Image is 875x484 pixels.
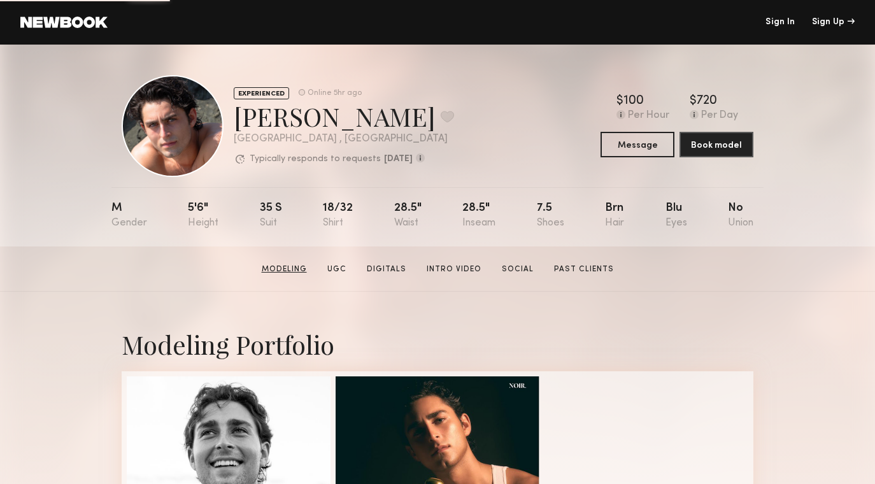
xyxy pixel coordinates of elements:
[308,89,362,97] div: Online 5hr ago
[422,264,487,275] a: Intro Video
[362,264,411,275] a: Digitals
[679,132,753,157] button: Book model
[628,110,669,122] div: Per Hour
[260,203,282,229] div: 35 s
[250,155,381,164] p: Typically responds to requests
[728,203,753,229] div: No
[701,110,738,122] div: Per Day
[234,99,454,133] div: [PERSON_NAME]
[234,134,454,145] div: [GEOGRAPHIC_DATA] , [GEOGRAPHIC_DATA]
[697,95,717,108] div: 720
[765,18,795,27] a: Sign In
[111,203,147,229] div: M
[665,203,687,229] div: Blu
[323,203,353,229] div: 18/32
[605,203,624,229] div: Brn
[257,264,312,275] a: Modeling
[616,95,623,108] div: $
[394,203,422,229] div: 28.5"
[623,95,644,108] div: 100
[549,264,619,275] a: Past Clients
[497,264,539,275] a: Social
[122,327,753,361] div: Modeling Portfolio
[322,264,352,275] a: UGC
[384,155,413,164] b: [DATE]
[188,203,218,229] div: 5'6"
[462,203,495,229] div: 28.5"
[690,95,697,108] div: $
[234,87,289,99] div: EXPERIENCED
[812,18,855,27] div: Sign Up
[601,132,674,157] button: Message
[537,203,564,229] div: 7.5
